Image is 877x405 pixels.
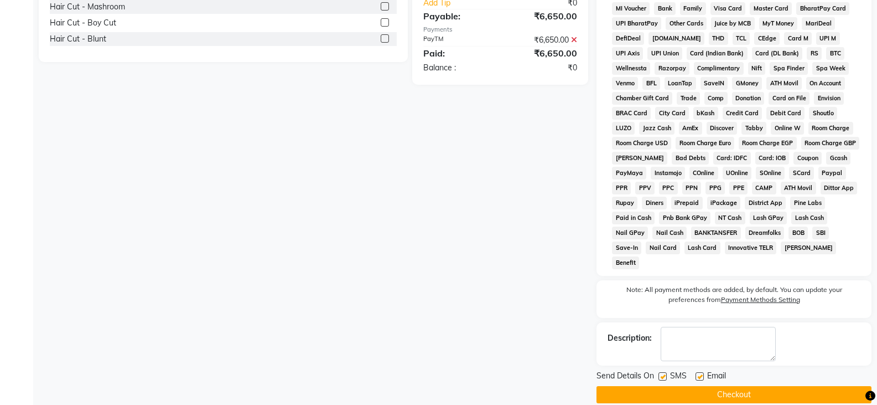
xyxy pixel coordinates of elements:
[612,32,644,45] span: DefiDeal
[612,167,646,180] span: PayMaya
[694,62,744,75] span: Complimentary
[415,34,500,46] div: PayTM
[715,212,745,224] span: NT Cash
[659,182,678,194] span: PPC
[808,122,853,135] span: Room Charge
[750,2,792,15] span: Master Card
[814,92,844,105] span: Envision
[733,32,750,45] span: TCL
[801,137,860,150] span: Room Charge GBP
[689,167,718,180] span: COnline
[781,182,816,194] span: ATH Movil
[707,197,741,209] span: iPackage
[707,122,738,135] span: Discover
[755,152,790,165] span: Card: IOB
[670,370,687,384] span: SMS
[809,107,837,120] span: Shoutlo
[793,152,822,165] span: Coupon
[711,17,755,30] span: Juice by MCB
[812,62,849,75] span: Spa Week
[713,152,751,165] span: Card: IDFC
[745,227,785,239] span: Dreamfolks
[608,332,652,344] div: Description:
[752,182,776,194] span: CAMP
[500,47,585,60] div: ₹6,650.00
[680,2,706,15] span: Family
[816,32,840,45] span: UPI M
[790,197,825,209] span: Pine Labs
[652,227,687,239] span: Nail Cash
[612,257,639,269] span: Benefit
[642,77,660,90] span: BFL
[612,62,650,75] span: Wellnessta
[415,47,500,60] div: Paid:
[784,32,812,45] span: Card M
[679,122,702,135] span: AmEx
[665,77,696,90] span: LoanTap
[612,47,643,60] span: UPI Axis
[647,47,682,60] span: UPI Union
[818,167,846,180] span: Paypal
[771,122,804,135] span: Online W
[807,47,822,60] span: RS
[612,242,641,254] span: Save-In
[756,167,785,180] span: SOnline
[796,2,849,15] span: BharatPay Card
[415,62,500,74] div: Balance :
[766,107,805,120] span: Debit Card
[50,33,106,45] div: Hair Cut - Blunt
[806,77,845,90] span: On Account
[821,182,858,194] span: Dittor App
[500,62,585,74] div: ₹0
[612,77,638,90] span: Venmo
[741,122,766,135] span: Tabby
[745,197,786,209] span: District App
[612,122,635,135] span: LUZO
[826,47,844,60] span: BTC
[651,167,685,180] span: Instamojo
[612,107,651,120] span: BRAC Card
[723,107,762,120] span: Credit Card
[612,92,672,105] span: Chamber Gift Card
[721,295,800,305] label: Payment Methods Setting
[826,152,850,165] span: Gcash
[812,227,829,239] span: SBI
[791,212,827,224] span: Lash Cash
[732,92,765,105] span: Donation
[788,227,808,239] span: BOB
[671,197,703,209] span: iPrepaid
[748,62,766,75] span: Nift
[646,242,680,254] span: Nail Card
[677,92,700,105] span: Trade
[682,182,702,194] span: PPN
[608,285,860,309] label: Note: All payment methods are added, by default. You can update your preferences from
[676,137,734,150] span: Room Charge Euro
[700,77,728,90] span: SaveIN
[655,62,689,75] span: Razorpay
[704,92,728,105] span: Comp
[612,17,661,30] span: UPI BharatPay
[612,212,655,224] span: Paid in Cash
[612,197,637,209] span: Rupay
[739,137,797,150] span: Room Charge EGP
[707,370,726,384] span: Email
[750,212,787,224] span: Lash GPay
[423,25,577,34] div: Payments
[766,77,802,90] span: ATH Movil
[672,152,709,165] span: Bad Debts
[693,107,718,120] span: bKash
[655,107,689,120] span: City Card
[781,242,836,254] span: [PERSON_NAME]
[612,137,671,150] span: Room Charge USD
[642,197,667,209] span: Diners
[789,167,814,180] span: SCard
[596,386,871,403] button: Checkout
[709,32,728,45] span: THD
[635,182,655,194] span: PPV
[612,152,667,165] span: [PERSON_NAME]
[612,2,650,15] span: MI Voucher
[654,2,676,15] span: Bank
[802,17,835,30] span: MariDeal
[648,32,704,45] span: [DOMAIN_NAME]
[500,9,585,23] div: ₹6,650.00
